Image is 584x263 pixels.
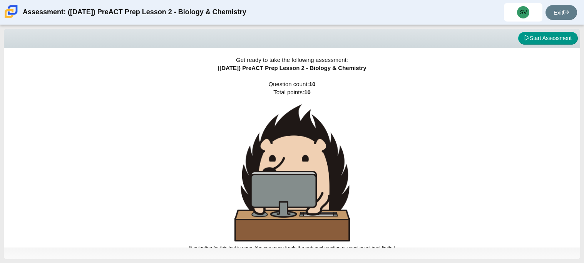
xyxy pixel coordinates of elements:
[3,3,19,20] img: Carmen School of Science & Technology
[218,65,366,71] span: ([DATE]) PreACT Prep Lesson 2 - Biology & Chemistry
[189,81,395,251] span: Question count: Total points:
[23,3,246,22] div: Assessment: ([DATE]) PreACT Prep Lesson 2 - Biology & Chemistry
[309,81,316,87] b: 10
[304,89,311,95] b: 10
[520,10,527,15] span: SV
[3,14,19,21] a: Carmen School of Science & Technology
[518,32,578,45] button: Start Assessment
[234,104,350,241] img: hedgehog-behind-computer-large.png
[546,5,577,20] a: Exit
[236,57,348,63] span: Get ready to take the following assessment:
[189,245,395,251] small: (Navigation for this test is open. You can move freely through each section or question without l...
